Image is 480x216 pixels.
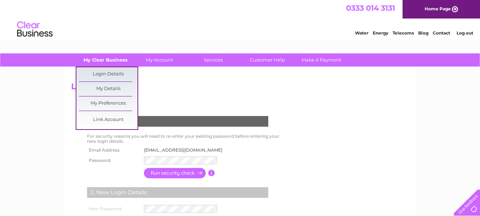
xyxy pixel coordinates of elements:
a: Services [184,53,243,67]
a: Log out [457,30,473,36]
a: My Details [79,82,137,96]
div: 2. New Login Details [87,187,268,198]
a: Login Details [79,67,137,81]
h2: Login Details [71,81,409,95]
a: My Preferences [79,96,137,111]
td: [EMAIL_ADDRESS][DOMAIN_NAME] [142,146,228,155]
div: Clear Business is a trading name of Verastar Limited (registered in [GEOGRAPHIC_DATA] No. 3667643... [72,4,408,35]
div: 1. Security Check [87,116,268,127]
td: For security reasons you will need to re-enter your existing password before entering your new lo... [85,132,287,146]
a: 0333 014 3131 [346,4,395,12]
a: Link Account [79,113,137,127]
a: My Clear Business [76,53,135,67]
a: Blog [418,30,428,36]
a: Energy [373,30,388,36]
a: Telecoms [393,30,414,36]
a: Customer Help [238,53,297,67]
th: New Password: [85,203,142,215]
th: Password: [85,155,142,166]
a: My Account [130,53,189,67]
a: Make A Payment [292,53,351,67]
img: logo.png [17,19,53,40]
a: Water [355,30,368,36]
input: Information [208,170,215,176]
th: Email Address: [85,146,142,155]
a: Contact [433,30,450,36]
